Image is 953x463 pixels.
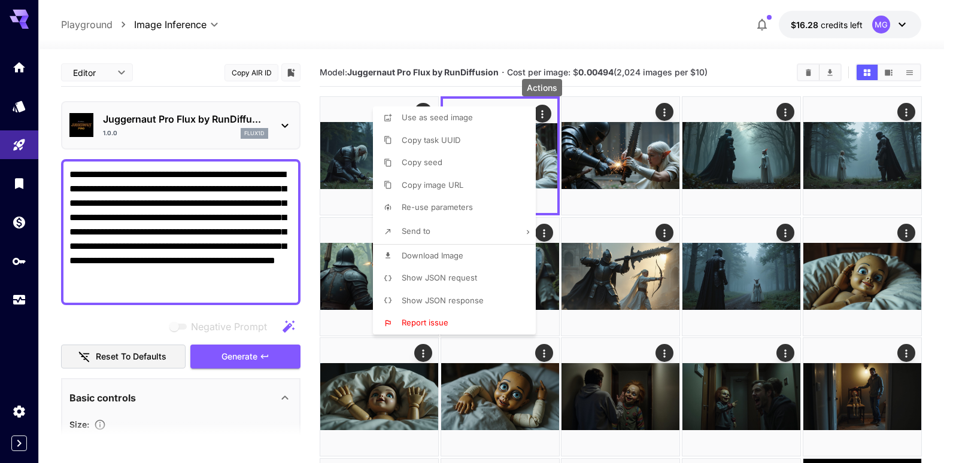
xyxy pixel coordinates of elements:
[402,135,460,145] span: Copy task UUID
[402,251,463,260] span: Download Image
[402,296,484,305] span: Show JSON response
[402,157,442,167] span: Copy seed
[402,318,448,327] span: Report issue
[402,112,473,122] span: Use as seed image
[402,226,430,236] span: Send to
[402,202,473,212] span: Re-use parameters
[402,273,477,282] span: Show JSON request
[402,180,463,190] span: Copy image URL
[522,79,562,96] div: Actions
